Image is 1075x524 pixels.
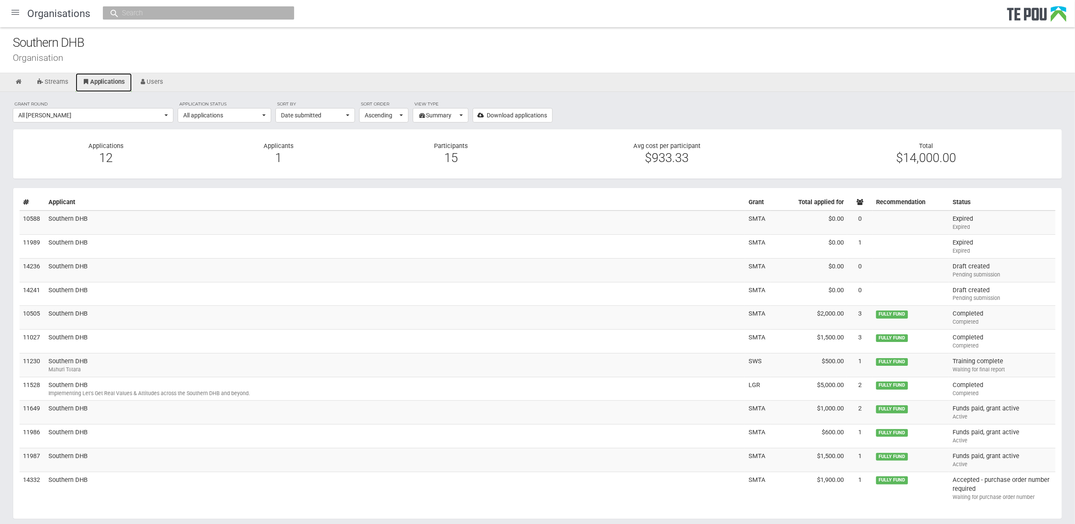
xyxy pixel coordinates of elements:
[847,282,873,306] td: 0
[847,330,873,353] td: 3
[847,448,873,472] td: 1
[20,401,45,424] td: 11649
[847,472,873,504] td: 1
[847,211,873,234] td: 0
[949,258,1055,282] td: Draft created
[544,154,790,162] div: $933.33
[192,142,365,166] div: Applicants
[76,73,132,92] a: Applications
[953,342,1052,350] div: Completed
[371,154,531,162] div: 15
[949,330,1055,353] td: Completed
[745,234,771,258] td: SMTA
[45,282,745,306] td: Southern DHB
[953,461,1052,468] div: Active
[20,330,45,353] td: 11027
[797,142,1055,162] div: Total
[949,211,1055,234] td: Expired
[953,318,1052,326] div: Completed
[771,211,847,234] td: $0.00
[20,377,45,401] td: 11528
[949,306,1055,330] td: Completed
[953,247,1052,255] div: Expired
[876,476,908,484] span: FULLY FUND
[953,223,1052,231] div: Expired
[949,194,1055,211] th: Status
[745,472,771,504] td: SMTA
[745,448,771,472] td: SMTA
[949,472,1055,504] td: Accepted - purchase order number required
[20,282,45,306] td: 14241
[48,366,742,373] div: Māhuri Tōtara
[13,34,1075,52] div: Southern DHB
[953,294,1052,302] div: Pending submission
[876,382,908,389] span: FULLY FUND
[45,472,745,504] td: Southern DHB
[745,424,771,448] td: SMTA
[771,194,847,211] th: Total applied for
[771,306,847,330] td: $2,000.00
[365,142,537,166] div: Participants
[745,353,771,377] td: SWS
[20,424,45,448] td: 11986
[45,306,745,330] td: Southern DHB
[876,453,908,461] span: FULLY FUND
[876,310,908,318] span: FULLY FUND
[281,111,344,120] span: Date submitted
[953,437,1052,444] div: Active
[771,282,847,306] td: $0.00
[413,108,468,122] button: Summary
[13,53,1075,62] div: Organisation
[949,424,1055,448] td: Funds paid, grant active
[745,282,771,306] td: SMTA
[26,154,186,162] div: 12
[133,73,170,92] a: Users
[45,377,745,401] td: Southern DHB
[45,258,745,282] td: Southern DHB
[771,424,847,448] td: $600.00
[365,111,397,120] span: Ascending
[48,390,742,397] div: Implementing Let's Get Real Values & Attitudes across the Southern DHB and beyond.
[847,353,873,377] td: 1
[745,330,771,353] td: SMTA
[359,108,408,122] button: Ascending
[953,413,1052,421] div: Active
[847,424,873,448] td: 1
[771,258,847,282] td: $0.00
[771,353,847,377] td: $500.00
[183,111,260,120] span: All applications
[953,366,1052,373] div: Waiting for final report
[20,211,45,234] td: 10588
[20,306,45,330] td: 10505
[45,234,745,258] td: Southern DHB
[418,111,457,120] span: Summary
[20,472,45,504] td: 14332
[119,9,269,17] input: Search
[473,108,553,122] a: Download applications
[413,100,468,108] label: View type
[745,306,771,330] td: SMTA
[953,271,1052,279] div: Pending submission
[847,258,873,282] td: 0
[847,306,873,330] td: 3
[745,401,771,424] td: SMTA
[45,448,745,472] td: Southern DHB
[949,448,1055,472] td: Funds paid, grant active
[45,211,745,234] td: Southern DHB
[20,353,45,377] td: 11230
[771,448,847,472] td: $1,500.00
[771,377,847,401] td: $5,000.00
[745,194,771,211] th: Grant
[847,401,873,424] td: 2
[275,108,355,122] button: Date submitted
[847,234,873,258] td: 1
[771,472,847,504] td: $1,900.00
[953,493,1052,501] div: Waiting for purchase order number
[45,353,745,377] td: Southern DHB
[949,234,1055,258] td: Expired
[745,377,771,401] td: LGR
[949,377,1055,401] td: Completed
[13,108,173,122] button: All [PERSON_NAME]
[359,100,408,108] label: Sort order
[13,100,173,108] label: Grant round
